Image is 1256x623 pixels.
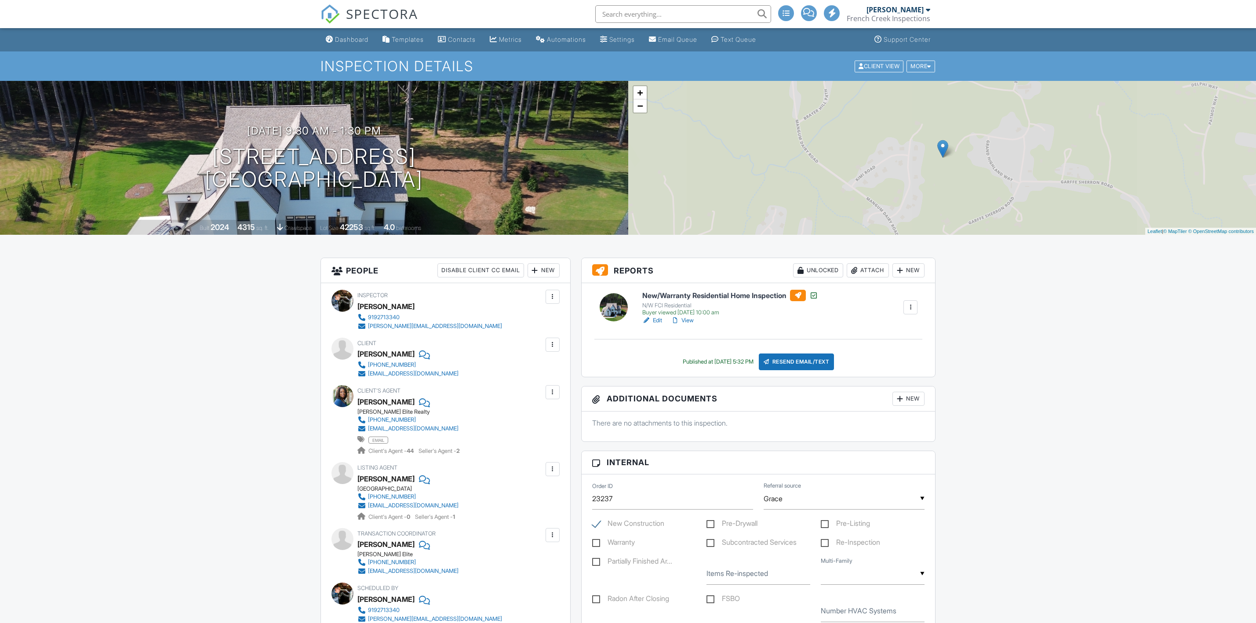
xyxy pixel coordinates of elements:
[582,258,936,283] h3: Reports
[847,263,889,277] div: Attach
[396,225,421,231] span: bathrooms
[821,601,925,622] input: Number HVAC Systems
[392,36,424,43] div: Templates
[1145,228,1256,235] div: |
[357,551,466,558] div: [PERSON_NAME] Elite
[357,424,459,433] a: [EMAIL_ADDRESS][DOMAIN_NAME]
[821,538,880,549] label: Re-Inspection
[357,472,415,485] a: [PERSON_NAME]
[866,5,924,14] div: [PERSON_NAME]
[357,340,376,346] span: Client
[205,145,423,192] h1: [STREET_ADDRESS] [GEOGRAPHIC_DATA]
[357,585,398,591] span: Scheduled By
[884,36,931,43] div: Support Center
[200,225,209,231] span: Built
[320,4,340,24] img: The Best Home Inspection Software - Spectora
[847,14,930,23] div: French Creek Inspections
[357,593,415,606] div: [PERSON_NAME]
[357,387,400,394] span: Client's Agent
[706,568,768,578] label: Items Re-inspected
[453,514,455,520] strong: 1
[368,361,416,368] div: [PHONE_NUMBER]
[645,32,701,48] a: Email Queue
[320,58,936,74] h1: Inspection Details
[357,464,397,471] span: Listing Agent
[448,36,476,43] div: Contacts
[764,482,801,490] label: Referral source
[671,316,694,325] a: View
[642,302,818,309] div: N/W FCI Residential
[821,606,896,616] label: Number HVAC Systems
[609,36,635,43] div: Settings
[642,290,818,301] h6: New/Warranty Residential Home Inspection
[706,563,810,585] input: Items Re-inspected
[340,222,363,232] div: 42253
[907,60,935,72] div: More
[357,313,502,322] a: 9192713340
[592,557,672,568] label: Partially Finished Area(s)
[368,323,502,330] div: [PERSON_NAME][EMAIL_ADDRESS][DOMAIN_NAME]
[582,386,936,412] h3: Additional Documents
[658,36,697,43] div: Email Queue
[368,314,400,321] div: 9192713340
[547,36,586,43] div: Automations
[335,36,368,43] div: Dashboard
[642,290,818,316] a: New/Warranty Residential Home Inspection N/W FCI Residential Buyer viewed [DATE] 10:00 am
[357,567,459,576] a: [EMAIL_ADDRESS][DOMAIN_NAME]
[683,358,754,365] div: Published at [DATE] 5:32 PM
[582,451,936,474] h3: Internal
[592,482,613,490] label: Order ID
[592,538,635,549] label: Warranty
[706,519,757,530] label: Pre-Drywall
[368,370,459,377] div: [EMAIL_ADDRESS][DOMAIN_NAME]
[256,225,269,231] span: sq. ft.
[1163,229,1187,234] a: © MapTiler
[357,361,459,369] a: [PHONE_NUMBER]
[368,493,416,500] div: [PHONE_NUMBER]
[357,369,459,378] a: [EMAIL_ADDRESS][DOMAIN_NAME]
[368,437,388,444] span: email
[237,222,255,232] div: 4315
[357,530,436,537] span: Transaction Coordinator
[320,12,418,30] a: SPECTORA
[364,225,375,231] span: sq.ft.
[642,316,662,325] a: Edit
[592,418,925,428] p: There are no attachments to this inspection.
[357,485,466,492] div: [GEOGRAPHIC_DATA]
[855,60,903,72] div: Client View
[357,538,415,551] div: [PERSON_NAME]
[1188,229,1254,234] a: © OpenStreetMap contributors
[486,32,525,48] a: Metrics
[368,559,416,566] div: [PHONE_NUMBER]
[357,292,388,299] span: Inspector
[532,32,590,48] a: Automations (Advanced)
[592,519,664,530] label: New Construction
[721,36,756,43] div: Text Queue
[456,448,460,454] strong: 2
[528,263,560,277] div: New
[368,568,459,575] div: [EMAIL_ADDRESS][DOMAIN_NAME]
[642,309,818,316] div: Buyer viewed [DATE] 10:00 am
[597,32,638,48] a: Settings
[368,607,400,614] div: 9192713340
[706,538,797,549] label: Subcontracted Services
[821,519,870,530] label: Pre-Listing
[384,222,395,232] div: 4.0
[357,347,415,361] div: [PERSON_NAME]
[368,514,411,520] span: Client's Agent -
[419,448,460,454] span: Seller's Agent -
[706,594,740,605] label: FSBO
[368,416,416,423] div: [PHONE_NUMBER]
[759,353,834,370] div: Resend Email/Text
[407,514,410,520] strong: 0
[321,258,570,283] h3: People
[892,392,925,406] div: New
[592,594,669,605] label: Radon After Closing
[357,395,415,408] div: [PERSON_NAME]
[854,62,906,69] a: Client View
[357,322,502,331] a: [PERSON_NAME][EMAIL_ADDRESS][DOMAIN_NAME]
[407,448,414,454] strong: 44
[821,557,852,565] label: Multi-Family
[368,425,459,432] div: [EMAIL_ADDRESS][DOMAIN_NAME]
